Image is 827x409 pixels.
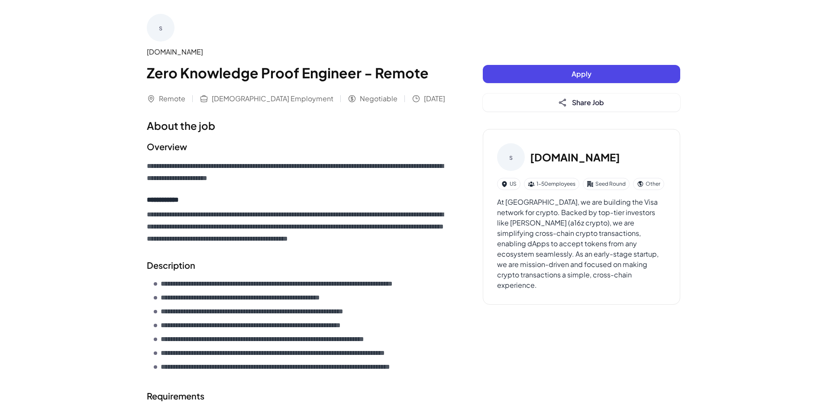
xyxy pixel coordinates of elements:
div: Seed Round [583,178,630,190]
h1: Zero Knowledge Proof Engineer - Remote [147,62,448,83]
div: s [497,143,525,171]
div: 1-50 employees [524,178,579,190]
span: Apply [572,69,591,78]
span: [DATE] [424,93,445,104]
button: Share Job [483,93,680,112]
div: s [147,14,174,42]
h1: About the job [147,118,448,133]
h2: Requirements [147,390,448,403]
span: Share Job [572,98,604,107]
div: US [497,178,520,190]
h2: Overview [147,140,448,153]
span: Negotiable [360,93,397,104]
h2: Description [147,259,448,272]
div: [DOMAIN_NAME] [147,47,448,57]
button: Apply [483,65,680,83]
div: Other [633,178,664,190]
span: Remote [159,93,185,104]
span: [DEMOGRAPHIC_DATA] Employment [212,93,333,104]
div: At [GEOGRAPHIC_DATA], we are building the Visa network for crypto. Backed by top-tier investors l... [497,197,666,290]
h3: [DOMAIN_NAME] [530,149,620,165]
